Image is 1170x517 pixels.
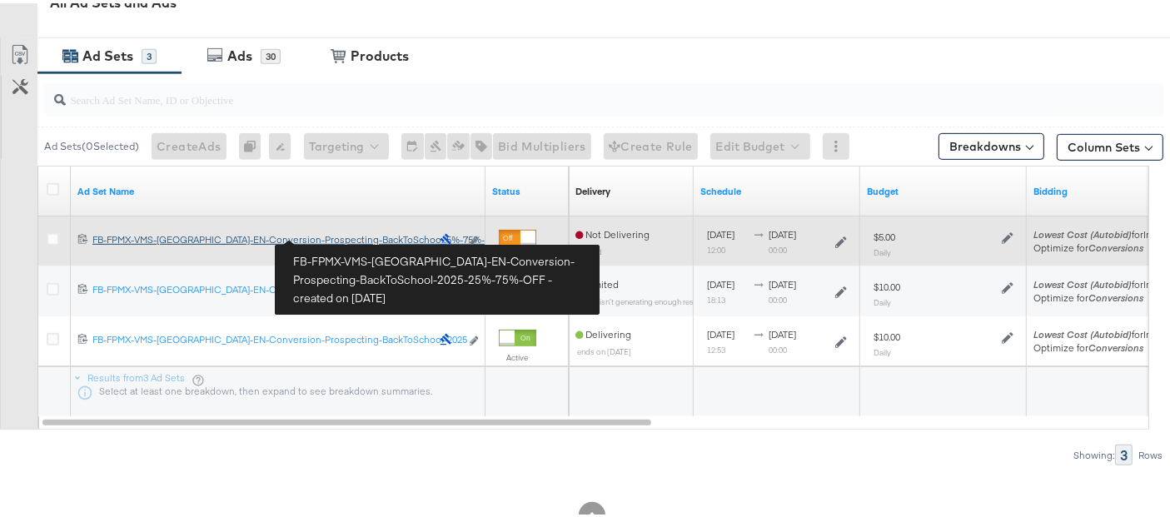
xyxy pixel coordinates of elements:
[1057,131,1163,157] button: Column Sets
[769,241,787,251] sub: 00:00
[1033,275,1132,287] em: Lowest Cost (Autobid)
[44,136,139,151] div: Ad Sets ( 0 Selected)
[867,181,1020,195] a: Shows the current budget of Ad Set.
[499,249,536,260] label: Paused
[239,130,269,157] div: 0
[707,325,734,337] span: [DATE]
[575,181,610,195] a: Reflects the ability of your Ad Set to achieve delivery based on ad states, schedule and budget.
[938,130,1044,157] button: Breakdowns
[700,181,854,195] a: Shows when your Ad Set is scheduled to deliver.
[92,330,431,343] div: FB-FPMX-VMS-[GEOGRAPHIC_DATA]-EN-Conversion-Prospecting-BackToSchool-2025
[1088,338,1143,350] em: Conversions
[77,181,479,195] a: Your Ad Set name.
[92,230,431,243] div: FB-FPMX-VMS-[GEOGRAPHIC_DATA]-EN-Conversion-Prospecting-BackToSchoo...5%-75%-OFF
[492,181,562,195] a: Shows the current state of your Ad Set.
[1073,446,1115,458] div: Showing:
[769,291,787,301] sub: 00:00
[577,343,631,353] sub: ends on [DATE]
[227,43,252,62] div: Ads
[1088,238,1143,251] em: Conversions
[1033,325,1132,337] em: Lowest Cost (Autobid)
[707,291,725,301] sub: 18:13
[575,293,784,303] sub: Ad set isn’t generating enough results to exit learning phase.
[769,325,796,337] span: [DATE]
[66,73,1064,106] input: Search Ad Set Name, ID or Objective
[874,277,900,291] div: $10.00
[82,43,133,62] div: Ad Sets
[575,275,619,287] span: Limited
[92,280,431,293] div: FB-FPMX-VMS-[GEOGRAPHIC_DATA]-EN-Conversion-Prospecting-BackToSchool...NDLES-2025
[874,294,891,304] sub: Daily
[1115,441,1133,462] div: 3
[575,325,631,337] span: Delivering
[1088,288,1143,301] em: Conversions
[769,341,787,351] sub: 00:00
[874,227,895,241] div: $5.00
[575,225,650,237] span: Not Delivering
[707,241,725,251] sub: 12:00
[1138,446,1163,458] div: Rows
[575,181,610,195] div: Delivery
[351,43,409,62] div: Products
[261,46,281,61] div: 30
[142,46,157,61] div: 3
[769,275,796,287] span: [DATE]
[707,341,725,351] sub: 12:53
[1033,225,1132,237] em: Lowest Cost (Autobid)
[707,275,734,287] span: [DATE]
[874,344,891,354] sub: Daily
[92,330,431,347] a: FB-FPMX-VMS-[GEOGRAPHIC_DATA]-EN-Conversion-Prospecting-BackToSchool-2025
[92,280,431,297] a: FB-FPMX-VMS-[GEOGRAPHIC_DATA]-EN-Conversion-Prospecting-BackToSchool...NDLES-2025
[499,349,536,360] label: Active
[575,243,602,253] sub: Paused
[874,327,900,341] div: $10.00
[769,225,796,237] span: [DATE]
[499,299,536,310] label: Active
[92,230,431,247] a: FB-FPMX-VMS-[GEOGRAPHIC_DATA]-EN-Conversion-Prospecting-BackToSchoo...5%-75%-OFF
[707,225,734,237] span: [DATE]
[874,244,891,254] sub: Daily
